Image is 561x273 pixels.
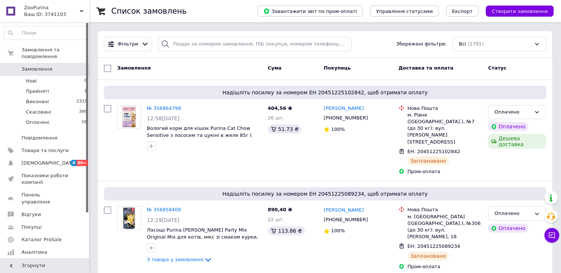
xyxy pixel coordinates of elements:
[26,98,49,105] span: Виконані
[79,109,87,115] span: 399
[268,207,292,212] span: 890,40 ₴
[407,105,482,112] div: Нова Пошта
[452,9,473,14] span: Експорт
[268,115,284,121] span: 26 шт.
[107,190,543,198] span: Надішліть посилку за номером ЕН 20451225089234, щоб отримати оплату
[4,26,87,40] input: Пошук
[446,6,479,17] button: Експорт
[147,217,179,223] span: 12:29[DATE]
[486,6,554,17] button: Створити замовлення
[26,78,37,84] span: Нові
[268,105,292,111] span: 404,56 ₴
[331,127,345,132] span: 100%
[117,206,141,230] a: Фото товару
[147,115,179,121] span: 12:58[DATE]
[147,257,204,262] span: 3 товара у замовленні
[488,122,528,131] div: Оплачено
[26,88,49,95] span: Прийняті
[488,65,506,71] span: Статус
[322,215,369,225] div: [PHONE_NUMBER]
[147,227,258,246] a: Ласощі Purina [PERSON_NAME] Party Mix Original Mix для котів, мікс зі смаком курки, печінки та ін...
[494,210,531,218] div: Оплачено
[22,160,76,166] span: [DEMOGRAPHIC_DATA]
[544,228,559,243] button: Чат з покупцем
[257,6,363,17] button: Завантажити звіт по пром-оплаті
[118,105,141,128] img: Фото товару
[147,125,252,145] a: Вологий корм для кішок Purina Cat Chow Sensitive з лососем та цукіні в желе 85г ( 8445290426574)
[147,105,181,111] a: № 356864798
[407,213,482,240] div: м. [GEOGRAPHIC_DATA] ([GEOGRAPHIC_DATA].), №306 (до 30 кг): вул. [PERSON_NAME], 18
[76,160,89,166] span: 99+
[407,206,482,213] div: Нова Пошта
[478,8,554,14] a: Створити замовлення
[22,249,47,256] span: Аналітика
[407,156,449,165] div: Заплановано
[70,160,76,166] span: 4
[22,147,69,154] span: Товари та послуги
[24,4,80,11] span: ZooPurina
[147,257,212,262] a: 3 товара у замовленні
[492,9,548,14] span: Створити замовлення
[263,8,357,14] span: Завантажити звіт по пром-оплаті
[324,207,364,214] a: [PERSON_NAME]
[376,9,433,14] span: Управління статусами
[107,89,543,96] span: Надішліть посилку за номером ЕН 20451225102842, щоб отримати оплату
[117,65,151,71] span: Замовлення
[399,65,453,71] span: Доставка та оплата
[22,224,42,230] span: Покупці
[396,41,446,48] span: Збережені фільтри:
[84,78,87,84] span: 0
[459,41,466,48] span: Всі
[324,105,364,112] a: [PERSON_NAME]
[268,226,305,235] div: 113.86 ₴
[331,228,345,233] span: 100%
[117,105,141,129] a: Фото товару
[84,88,87,95] span: 1
[268,217,284,222] span: 22 шт.
[24,11,89,18] div: Ваш ID: 3741103
[82,119,87,126] span: 58
[407,112,482,145] div: м. Рівне ([GEOGRAPHIC_DATA].), №7 (до 30 кг): вул. [PERSON_NAME][STREET_ADDRESS]
[26,109,51,115] span: Скасовані
[407,243,460,249] span: ЕН: 20451225089234
[158,37,351,51] input: Пошук за номером замовлення, ПІБ покупця, номером телефону, Email, номером накладної
[22,192,69,205] span: Панель управління
[22,236,62,243] span: Каталог ProSale
[322,113,369,123] div: [PHONE_NUMBER]
[147,207,181,212] a: № 356858408
[111,7,187,16] h1: Список замовлень
[407,168,482,175] div: Пром-оплата
[407,252,449,260] div: Заплановано
[407,149,460,154] span: ЕН: 20451225102842
[488,134,546,149] div: Дешева доставка
[407,263,482,270] div: Пром-оплата
[118,41,138,48] span: Фільтри
[22,135,57,141] span: Повідомлення
[268,65,281,71] span: Cума
[22,47,89,60] span: Замовлення та повідомлення
[22,66,52,73] span: Замовлення
[118,207,141,230] img: Фото товару
[370,6,439,17] button: Управління статусами
[494,108,531,116] div: Оплачено
[268,125,301,134] div: 51.73 ₴
[22,211,41,218] span: Відгуки
[468,41,484,47] span: (2791)
[26,119,49,126] span: Оплачені
[76,98,87,105] span: 2333
[324,65,351,71] span: Покупець
[488,224,528,233] div: Оплачено
[22,172,69,186] span: Показники роботи компанії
